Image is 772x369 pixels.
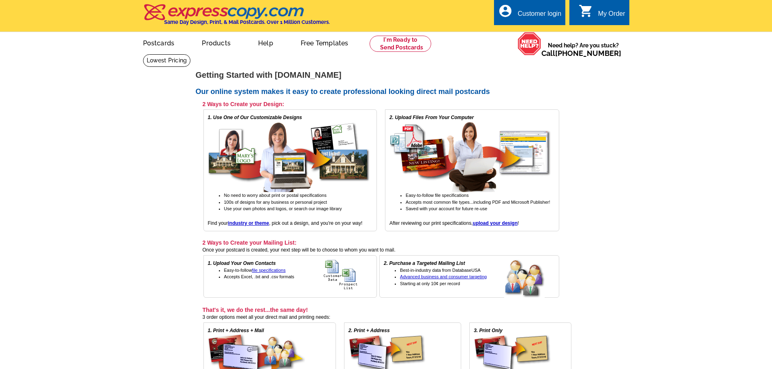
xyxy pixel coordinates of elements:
[224,268,286,273] span: Easy-to-follow
[518,32,541,55] img: help
[143,10,330,25] a: Same Day Design, Print, & Mail Postcards. Over 1 Million Customers.
[196,71,577,79] h1: Getting Started with [DOMAIN_NAME]
[389,115,474,120] em: 2. Upload Files From Your Computer
[130,33,188,52] a: Postcards
[349,328,390,333] em: 2. Print + Address
[208,121,370,192] img: free online postcard designs
[474,328,503,333] em: 3. Print Only
[389,121,552,192] img: upload your own design for free
[224,193,327,198] span: No need to worry about print or postal specifications
[203,314,331,320] span: 3 order options meet all your direct mail and printing needs:
[208,220,363,226] span: Find your , pick out a design, and you're on your way!
[164,19,330,25] h4: Same Day Design, Print, & Mail Postcards. Over 1 Million Customers.
[224,200,327,205] span: 100s of designs for any business or personal project
[504,260,555,299] img: buy a targeted mailing list
[203,247,396,253] span: Once your postcard is created, your next step will be to choose to whom you want to mail.
[208,260,276,266] em: 1. Upload Your Own Contacts
[384,260,465,266] em: 2. Purchase a Targeted Mailing List
[406,206,487,211] span: Saved with your account for future re-use
[400,274,487,279] a: Advanced business and consumer targeting
[518,10,561,21] div: Customer login
[498,4,513,18] i: account_circle
[598,10,625,21] div: My Order
[400,281,460,286] span: Starting at only 10¢ per record
[203,306,571,314] h3: That's it, we do the rest...the same day!
[498,9,561,19] a: account_circle Customer login
[555,49,621,58] a: [PHONE_NUMBER]
[203,239,559,246] h3: 2 Ways to Create your Mailing List:
[189,33,244,52] a: Products
[400,268,481,273] span: Best-in-industry data from DatabaseUSA
[196,87,577,96] h2: Our online system makes it easy to create professional looking direct mail postcards
[406,193,468,198] span: Easy-to-follow file specifications
[245,33,286,52] a: Help
[473,220,518,226] a: upload your design
[252,268,286,273] a: file specifications
[208,115,302,120] em: 1. Use One of Our Customizable Designs
[541,41,625,58] span: Need help? Are you stuck?
[323,260,372,290] img: upload your own address list for free
[203,100,559,108] h3: 2 Ways to Create your Design:
[288,33,361,52] a: Free Templates
[208,328,264,333] em: 1. Print + Address + Mail
[224,206,342,211] span: Use your own photos and logos, or search our image library
[579,4,593,18] i: shopping_cart
[541,49,621,58] span: Call
[228,220,269,226] a: industry or theme
[224,274,295,279] span: Accepts Excel, .txt and .csv formats
[579,9,625,19] a: shopping_cart My Order
[389,220,519,226] span: After reviewing our print specifications, !
[406,200,550,205] span: Accepts most common file types...including PDF and Microsoft Publisher!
